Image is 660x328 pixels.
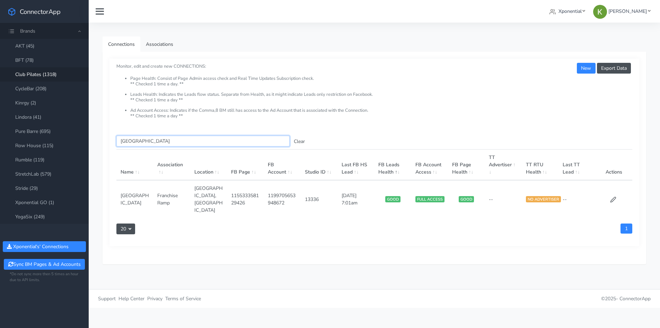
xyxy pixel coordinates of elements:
[448,150,485,180] th: FB Page Health
[547,5,588,18] a: Xponential
[116,58,632,119] small: Monitor, edit and create new CONNECTIONS:
[227,150,264,180] th: FB Page
[130,92,632,108] li: Leads Health: Indicates the Leads flow status. Separate from Health, as it might indicate Leads o...
[190,180,227,218] td: [GEOGRAPHIC_DATA],[GEOGRAPHIC_DATA]
[264,180,300,218] td: 1199705653948672
[116,150,153,180] th: Name
[103,36,140,52] a: Connections
[337,180,374,218] td: [DATE] 7:01am
[485,180,521,218] td: --
[301,180,337,218] td: 13336
[130,108,632,119] li: Ad Account Access: Indicates if the Comma,8 BM still has access to the Ad Account that is associa...
[558,180,595,218] td: --
[3,241,86,252] button: Xponential's' Connections
[20,7,61,16] span: ConnectorApp
[118,295,144,302] span: Help Center
[227,180,264,218] td: 115533358129426
[526,196,561,202] span: NO ADVERTISER
[116,180,153,218] td: [GEOGRAPHIC_DATA]
[595,150,632,180] th: Actions
[597,63,631,74] button: Export Data
[411,150,448,180] th: FB Account Access
[165,295,201,302] span: Terms of Service
[147,295,162,302] span: Privacy
[558,8,582,15] span: Xponential
[116,136,290,146] input: enter text you want to search
[98,295,116,302] span: Support
[140,36,179,52] a: Associations
[153,150,190,180] th: Association
[558,150,595,180] th: Last TT Lead
[522,150,558,180] th: TT RTU Health
[10,271,79,283] small: *Do not sync more then 5 times an hour due to API limits.
[590,5,653,18] a: [PERSON_NAME]
[459,196,474,202] span: GOOD
[619,295,651,302] span: ConnectorApp
[153,180,190,218] td: Franchise Ramp
[20,28,35,34] span: Brands
[593,5,607,19] img: Kristine Lee
[385,196,401,202] span: GOOD
[264,150,300,180] th: FB Account
[130,76,632,92] li: Page Health: Consist of Page Admin access check and Real Time Updates Subscription check. ** Chec...
[415,196,445,202] span: FULL ACCESS
[608,8,647,15] span: [PERSON_NAME]
[337,150,374,180] th: Last FB HS Lead
[4,259,85,270] button: Sync BM Pages & Ad Accounts
[374,150,411,180] th: FB Leads Health
[380,295,651,302] p: © 2025 -
[621,224,632,234] a: 1
[116,224,135,234] button: 20
[301,150,337,180] th: Studio ID
[577,63,595,74] button: New
[485,150,521,180] th: TT Advertiser
[190,150,227,180] th: Location
[290,136,309,147] button: Clear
